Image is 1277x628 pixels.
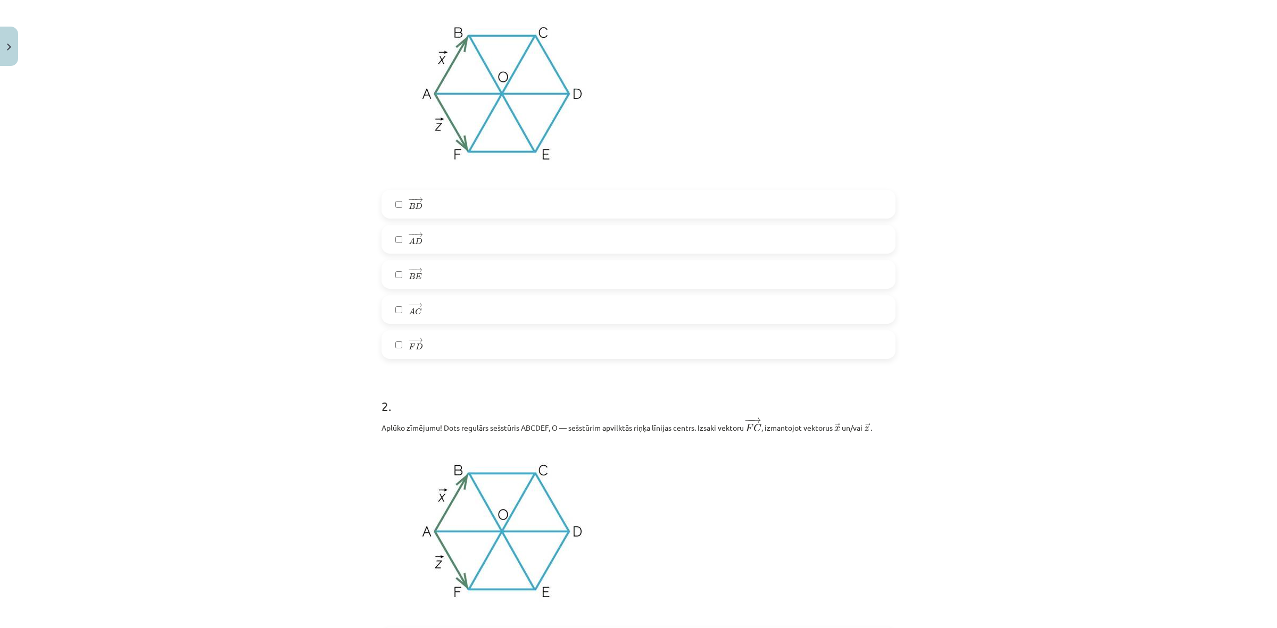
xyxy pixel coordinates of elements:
[408,303,415,307] span: −
[382,380,895,413] h1: 2 .
[416,343,423,350] span: D
[411,197,413,202] span: −
[834,426,840,432] span: x
[415,308,422,315] span: C
[744,417,752,423] span: −
[414,338,423,342] span: →
[751,417,761,423] span: →
[411,267,412,272] span: −
[414,232,423,237] span: →
[753,424,761,432] span: C
[409,273,415,280] span: B
[864,426,869,432] span: z
[409,344,416,350] span: F
[409,308,415,315] span: A
[748,417,749,423] span: −
[865,423,870,431] span: →
[7,44,11,51] img: icon-close-lesson-0947bae3869378f0d4975bcd49f059093ad1ed9edebbc8119c70593378902aed.svg
[411,338,413,342] span: −
[414,197,423,202] span: →
[415,273,421,280] span: E
[408,267,415,272] span: −
[408,338,415,342] span: −
[382,416,895,434] p: Aplūko zīmējumu! Dots regulārs sešstūris ABCDEF, O — sešstūrim apvilktās riņķa līnijas centrs. Iz...
[835,423,840,431] span: →
[408,232,415,237] span: −
[411,303,412,307] span: −
[415,238,422,245] span: D
[415,203,422,210] span: D
[414,303,422,307] span: →
[745,424,753,431] span: F
[408,197,415,202] span: −
[411,232,413,237] span: −
[414,267,422,272] span: →
[409,203,415,210] span: B
[409,238,415,245] span: A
